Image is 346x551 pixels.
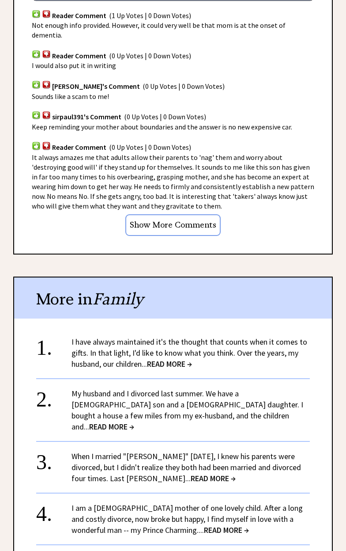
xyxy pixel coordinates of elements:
[36,388,71,404] div: 2.
[71,337,307,369] a: I have always maintained it's the thought that counts when it comes to gifts. In that light, I'd ...
[36,451,71,467] div: 3.
[14,277,332,319] div: More in
[52,112,121,121] span: sirpaul391's Comment
[42,141,51,150] img: votdown.png
[124,112,206,121] span: (0 Up Votes | 0 Down Votes)
[125,214,221,236] input: Show More Comments
[143,82,225,91] span: (0 Up Votes | 0 Down Votes)
[32,80,41,89] img: votup.png
[71,503,303,535] a: I am a [DEMOGRAPHIC_DATA] mother of one lovely child. After a long and costly divorce, now broke ...
[32,122,292,131] span: Keep reminding your mother about boundaries and the answer is no new expensive car.
[89,422,134,432] span: READ MORE →
[109,143,191,152] span: (0 Up Votes | 0 Down Votes)
[32,111,41,119] img: votup.png
[42,111,51,119] img: votdown.png
[42,50,51,58] img: votdown.png
[32,10,41,18] img: votup.png
[32,50,41,58] img: votup.png
[36,502,71,519] div: 4.
[109,11,191,20] span: (1 Up Votes | 0 Down Votes)
[32,92,109,101] span: Sounds like a scam to me!
[52,82,140,91] span: [PERSON_NAME]'s Comment
[52,143,106,152] span: Reader Comment
[32,21,286,39] span: Not enough info provided. However, it could very well be that mom is at the onset of dementia.
[204,525,249,535] span: READ MORE →
[191,473,236,483] span: READ MORE →
[52,51,106,60] span: Reader Comment
[32,141,41,150] img: votup.png
[71,388,303,432] a: My husband and I divorced last summer. We have a [DEMOGRAPHIC_DATA] son and a [DEMOGRAPHIC_DATA] ...
[93,289,143,309] span: Family
[32,61,116,70] span: I would also put it in writing
[32,153,314,210] span: It always amazes me that adults allow their parents to 'nag' them and worry about 'destroying goo...
[147,359,192,369] span: READ MORE →
[42,80,51,89] img: votdown.png
[42,10,51,18] img: votdown.png
[36,336,71,353] div: 1.
[109,51,191,60] span: (0 Up Votes | 0 Down Votes)
[52,11,106,20] span: Reader Comment
[71,451,301,483] a: When I married "[PERSON_NAME]" [DATE], I knew his parents were divorced, but I didn't realize the...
